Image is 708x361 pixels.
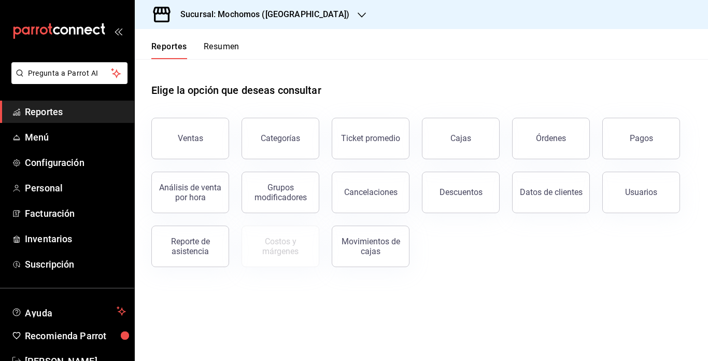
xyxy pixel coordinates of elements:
[25,156,126,170] span: Configuración
[151,118,229,159] button: Ventas
[172,8,349,21] h3: Sucursal: Mochomos ([GEOGRAPHIC_DATA])
[151,41,239,59] div: navigation tabs
[344,187,398,197] div: Cancelaciones
[151,226,229,267] button: Reporte de asistencia
[261,133,300,143] div: Categorías
[11,62,128,84] button: Pregunta a Parrot AI
[204,41,239,59] button: Resumen
[25,130,126,144] span: Menú
[25,257,126,271] span: Suscripción
[151,41,187,59] button: Reportes
[625,187,657,197] div: Usuarios
[25,181,126,195] span: Personal
[25,105,126,119] span: Reportes
[450,132,472,145] div: Cajas
[422,118,500,159] a: Cajas
[178,133,203,143] div: Ventas
[536,133,566,143] div: Órdenes
[114,27,122,35] button: open_drawer_menu
[248,237,313,256] div: Costos y márgenes
[28,68,111,79] span: Pregunta a Parrot AI
[248,183,313,202] div: Grupos modificadores
[512,118,590,159] button: Órdenes
[422,172,500,213] button: Descuentos
[7,75,128,86] a: Pregunta a Parrot AI
[338,237,403,256] div: Movimientos de cajas
[332,118,409,159] button: Ticket promedio
[520,187,583,197] div: Datos de clientes
[25,329,126,343] span: Recomienda Parrot
[341,133,400,143] div: Ticket promedio
[242,172,319,213] button: Grupos modificadores
[25,305,112,317] span: Ayuda
[630,133,653,143] div: Pagos
[602,118,680,159] button: Pagos
[242,118,319,159] button: Categorías
[512,172,590,213] button: Datos de clientes
[158,183,222,202] div: Análisis de venta por hora
[332,226,409,267] button: Movimientos de cajas
[332,172,409,213] button: Cancelaciones
[158,237,222,256] div: Reporte de asistencia
[151,82,321,98] h1: Elige la opción que deseas consultar
[151,172,229,213] button: Análisis de venta por hora
[25,232,126,246] span: Inventarios
[242,226,319,267] button: Contrata inventarios para ver este reporte
[25,206,126,220] span: Facturación
[602,172,680,213] button: Usuarios
[440,187,483,197] div: Descuentos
